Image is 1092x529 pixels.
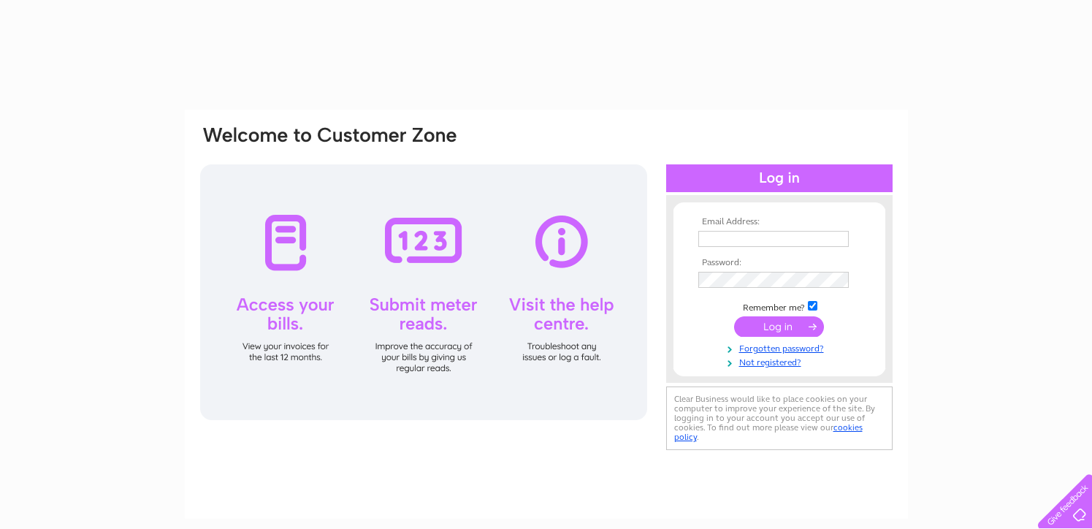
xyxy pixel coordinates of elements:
a: cookies policy [674,422,863,442]
th: Password: [695,258,864,268]
th: Email Address: [695,217,864,227]
a: Forgotten password? [698,340,864,354]
a: Not registered? [698,354,864,368]
td: Remember me? [695,299,864,313]
input: Submit [734,316,824,337]
div: Clear Business would like to place cookies on your computer to improve your experience of the sit... [666,387,893,450]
